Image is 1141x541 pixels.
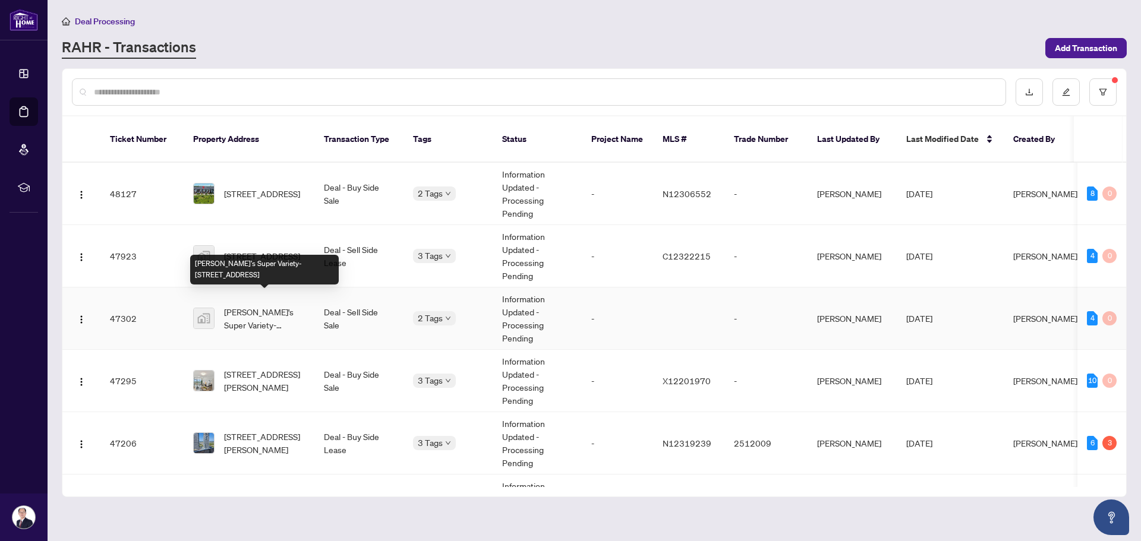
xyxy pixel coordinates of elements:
[72,371,91,390] button: Logo
[445,440,451,446] span: down
[808,287,897,350] td: [PERSON_NAME]
[724,163,808,225] td: -
[100,412,184,474] td: 47206
[1013,188,1077,199] span: [PERSON_NAME]
[724,350,808,412] td: -
[724,225,808,287] td: -
[1102,249,1117,263] div: 0
[1102,436,1117,450] div: 3
[72,246,91,265] button: Logo
[1045,38,1127,58] button: Add Transaction
[100,350,184,412] td: 47295
[1087,249,1098,263] div: 4
[314,116,404,163] th: Transaction Type
[194,308,214,328] img: thumbnail-img
[1089,78,1117,106] button: filter
[77,315,86,324] img: Logo
[184,116,314,163] th: Property Address
[663,438,711,448] span: N12319239
[12,506,35,529] img: Profile Icon
[224,430,305,456] span: [STREET_ADDRESS][PERSON_NAME]
[224,305,305,331] span: [PERSON_NAME]'s Super Variety-[STREET_ADDRESS]
[190,255,339,284] div: [PERSON_NAME]'s Super Variety-[STREET_ADDRESS]
[906,188,932,199] span: [DATE]
[72,309,91,328] button: Logo
[194,433,214,453] img: thumbnail-img
[582,163,653,225] td: -
[100,225,184,287] td: 47923
[224,187,300,200] span: [STREET_ADDRESS]
[10,9,38,31] img: logo
[224,249,300,262] span: [STREET_ADDRESS]
[1025,88,1033,96] span: download
[808,225,897,287] td: [PERSON_NAME]
[1013,251,1077,261] span: [PERSON_NAME]
[1087,311,1098,325] div: 4
[418,249,443,262] span: 3 Tags
[582,225,653,287] td: -
[1102,311,1117,325] div: 0
[663,251,711,261] span: C12322215
[808,163,897,225] td: [PERSON_NAME]
[1087,436,1098,450] div: 6
[493,163,582,225] td: Information Updated - Processing Pending
[724,287,808,350] td: -
[808,474,897,537] td: [PERSON_NAME]
[418,311,443,325] span: 2 Tags
[1013,375,1077,386] span: [PERSON_NAME]
[808,350,897,412] td: [PERSON_NAME]
[314,350,404,412] td: Deal - Buy Side Sale
[663,375,711,386] span: X12201970
[1102,374,1117,388] div: 0
[582,116,653,163] th: Project Name
[314,287,404,350] td: Deal - Sell Side Sale
[1093,499,1129,535] button: Open asap
[493,412,582,474] td: Information Updated - Processing Pending
[100,116,184,163] th: Ticket Number
[582,474,653,537] td: -
[906,313,932,324] span: [DATE]
[194,184,214,204] img: thumbnail-img
[418,374,443,387] span: 3 Tags
[194,246,214,266] img: thumbnail-img
[445,253,451,259] span: down
[62,17,70,26] span: home
[724,116,808,163] th: Trade Number
[724,412,808,474] td: 2512009
[493,474,582,537] td: Information Updated - Processing Pending
[493,287,582,350] td: Information Updated - Processing Pending
[445,378,451,384] span: down
[653,116,724,163] th: MLS #
[1055,39,1117,58] span: Add Transaction
[314,225,404,287] td: Deal - Sell Side Lease
[194,371,214,391] img: thumbnail-img
[906,132,979,145] span: Last Modified Date
[100,474,184,537] td: 46379
[100,163,184,225] td: 48127
[493,350,582,412] td: Information Updated - Processing Pending
[418,186,443,200] span: 2 Tags
[1052,78,1080,106] button: edit
[582,350,653,412] td: -
[1013,438,1077,448] span: [PERSON_NAME]
[445,191,451,197] span: down
[72,434,91,453] button: Logo
[808,116,897,163] th: Last Updated By
[582,412,653,474] td: -
[493,225,582,287] td: Information Updated - Processing Pending
[1016,78,1043,106] button: download
[493,116,582,163] th: Status
[77,377,86,387] img: Logo
[906,438,932,448] span: [DATE]
[75,16,135,27] span: Deal Processing
[314,412,404,474] td: Deal - Buy Side Lease
[663,188,711,199] span: N12306552
[314,163,404,225] td: Deal - Buy Side Sale
[100,287,184,350] td: 47302
[1102,186,1117,201] div: 0
[1099,88,1107,96] span: filter
[1004,116,1075,163] th: Created By
[1087,186,1098,201] div: 8
[445,315,451,321] span: down
[72,184,91,203] button: Logo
